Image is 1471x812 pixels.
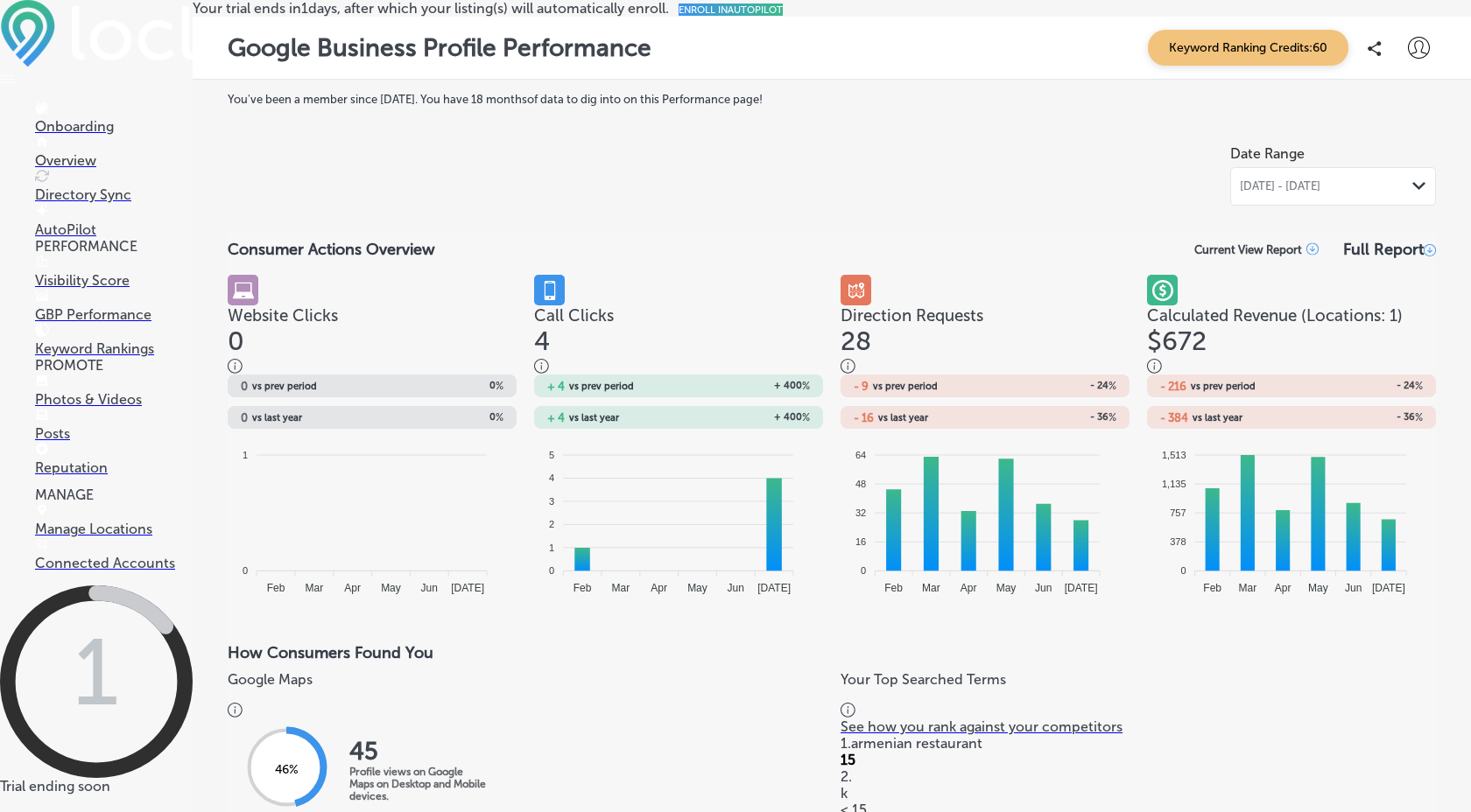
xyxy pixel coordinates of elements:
span: % [1415,411,1423,423]
tspan: [DATE] [1065,582,1098,594]
span: How Consumers Found You [228,643,433,662]
span: % [496,380,503,392]
p: Visibility Score [35,272,193,289]
tspan: 3 [549,496,554,507]
h2: + 4 [547,411,565,424]
p: Google Business Profile Performance [228,33,651,62]
tspan: [DATE] [451,582,484,594]
h1: 28 [841,325,1130,357]
h3: Direction Requests [841,305,1130,325]
h2: - 24 [985,380,1116,392]
tspan: 1 [243,450,248,460]
a: Manage Locations [35,504,193,537]
h2: 0 [241,411,248,424]
p: Directory Sync [35,186,193,203]
p: Photos & Videos [35,391,193,408]
a: Visibility Score [35,255,193,289]
p: GBP Performance [35,306,193,323]
span: % [802,411,810,423]
tspan: 0 [861,565,866,576]
tspan: 757 [1170,507,1186,518]
tspan: Apr [1275,582,1292,594]
span: % [1109,380,1116,392]
tspan: 0 [1180,565,1186,576]
a: Overview [35,136,193,169]
span: vs prev period [252,381,317,391]
p: Reputation [35,459,193,476]
span: Keyword Ranking Credits: 60 [1148,30,1348,66]
tspan: Apr [651,582,667,594]
p: Posts [35,425,193,442]
tspan: Jun [1345,582,1362,594]
p: Onboarding [35,118,193,135]
tspan: Apr [961,582,977,594]
tspan: 378 [1170,536,1186,547]
h2: + 400 [679,411,810,423]
tspan: Feb [267,582,285,594]
tspan: 32 [855,507,866,518]
a: Posts [35,409,193,442]
a: Directory Sync [35,170,193,203]
h2: 0 [241,380,248,393]
h2: - 9 [854,380,869,393]
span: [DATE] - [DATE] [1240,179,1320,193]
h1: 0 [228,325,517,357]
tspan: 2 [549,519,554,529]
tspan: 1,513 [1162,450,1186,460]
tspan: Mar [922,582,940,594]
tspan: Jun [1035,582,1052,594]
tspan: [DATE] [1372,582,1405,594]
h2: 45 [349,737,489,766]
label: You've been a member since [DATE] . You have 18 months of data to dig into on this Performance page! [228,93,1436,106]
tspan: Feb [884,582,903,594]
h2: - 16 [854,411,874,424]
a: Onboarding [35,101,193,135]
p: Profile views on Google Maps on Desktop and Mobile devices. [349,766,489,802]
tspan: 1,135 [1162,479,1186,489]
a: Keyword Rankings [35,324,193,357]
a: Reputation [35,443,193,476]
tspan: May [1308,582,1328,594]
p: Current View Report [1194,243,1302,256]
p: k [841,785,1436,801]
span: vs prev period [569,381,634,391]
tspan: Apr [344,582,361,594]
tspan: 1 [549,542,554,553]
span: vs last year [252,413,302,423]
span: % [1415,380,1423,392]
tspan: 0 [549,565,554,576]
h2: 0 [372,411,503,423]
span: % [1109,411,1116,423]
h2: + 4 [547,380,565,393]
h2: + 400 [679,380,810,392]
h2: - 24 [1292,380,1423,392]
a: Connected Accounts [35,538,193,571]
a: Photos & Videos [35,374,193,408]
span: vs last year [569,413,619,423]
a: GBP Performance [35,290,193,323]
tspan: May [687,582,707,594]
h3: Your Top Searched Terms [841,671,1427,688]
p: Overview [35,152,193,169]
tspan: Feb [574,582,592,594]
text: 1 [74,618,119,728]
span: 46 % [275,762,299,777]
label: 15 [841,752,855,768]
tspan: Feb [1203,582,1221,594]
h1: $ 672 [1147,325,1436,357]
tspan: 64 [855,450,866,460]
a: See how you rank against your competitors [841,718,1436,735]
h3: Calculated Revenue (Locations: 1) [1147,305,1436,325]
tspan: Jun [421,582,438,594]
h3: Website Clicks [228,305,517,325]
h2: - 36 [985,411,1116,423]
a: AutoPilot [35,205,193,238]
p: Manage Locations [35,521,193,537]
h2: 0 [372,380,503,392]
h2: - 216 [1160,380,1186,393]
tspan: 4 [549,472,554,483]
h3: Call Clicks [534,305,823,325]
span: vs last year [1193,413,1242,423]
p: MANAGE [35,486,193,503]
